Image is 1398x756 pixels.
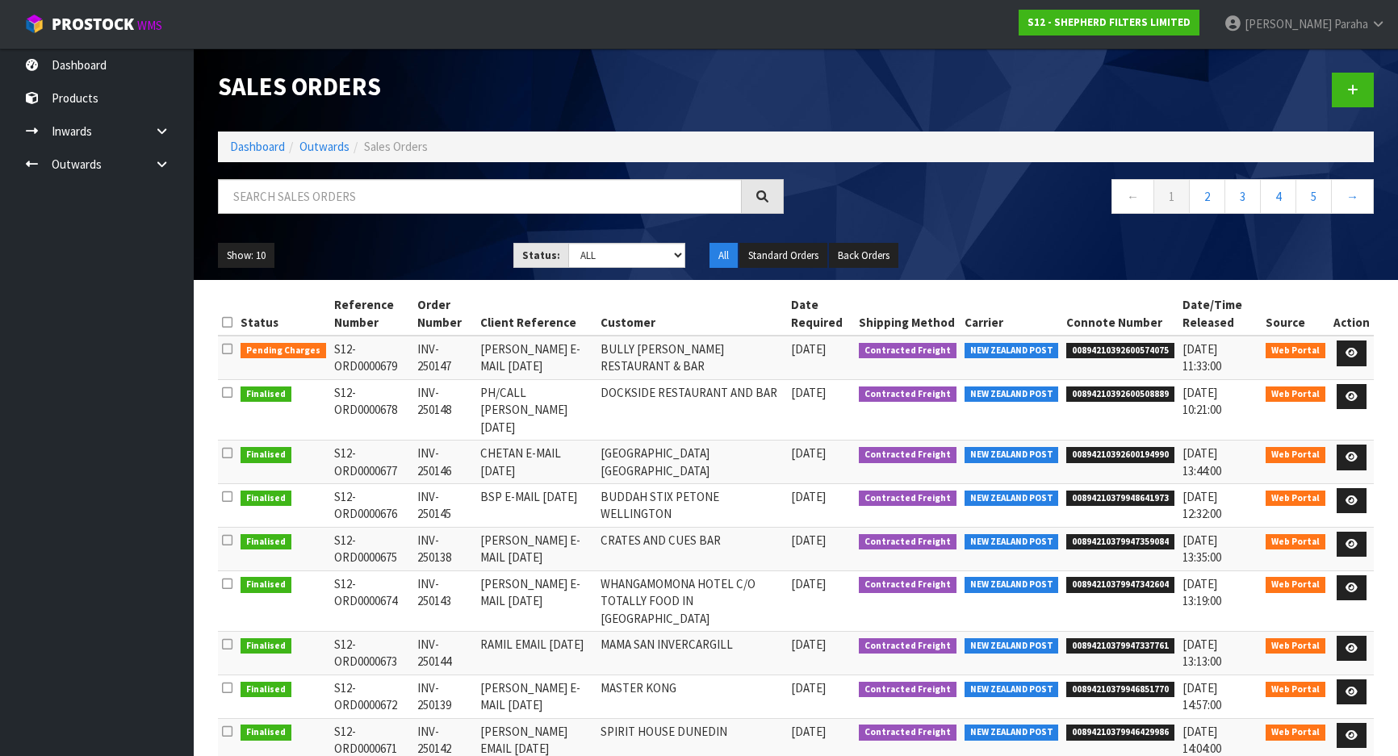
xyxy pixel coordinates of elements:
[330,527,414,570] td: S12-ORD0000675
[476,292,596,336] th: Client Reference
[596,336,787,379] td: BULLY [PERSON_NAME] RESTAURANT & BAR
[596,570,787,631] td: WHANGAMOMONA HOTEL C/O TOTALLY FOOD IN [GEOGRAPHIC_DATA]
[1266,577,1325,593] span: Web Portal
[476,483,596,527] td: BSP E-MAIL [DATE]
[829,243,898,269] button: Back Orders
[1266,638,1325,654] span: Web Portal
[1066,386,1174,403] span: 00894210392600508889
[476,631,596,675] td: RAMIL EMAIL [DATE]
[230,139,285,154] a: Dashboard
[330,336,414,379] td: S12-ORD0000679
[218,179,742,214] input: Search sales orders
[330,441,414,484] td: S12-ORD0000677
[1153,179,1190,214] a: 1
[413,483,476,527] td: INV-250145
[241,386,291,403] span: Finalised
[859,386,956,403] span: Contracted Freight
[476,570,596,631] td: [PERSON_NAME] E-MAIL [DATE]
[218,73,784,100] h1: Sales Orders
[808,179,1374,219] nav: Page navigation
[739,243,827,269] button: Standard Orders
[791,445,826,461] span: [DATE]
[1182,445,1221,478] span: [DATE] 13:44:00
[241,638,291,654] span: Finalised
[1334,16,1368,31] span: Paraha
[413,675,476,718] td: INV-250139
[791,724,826,739] span: [DATE]
[596,292,787,336] th: Customer
[1260,179,1296,214] a: 4
[1329,292,1374,336] th: Action
[596,483,787,527] td: BUDDAH STIX PETONE WELLINGTON
[859,638,956,654] span: Contracted Freight
[965,386,1059,403] span: NEW ZEALAND POST
[791,680,826,695] span: [DATE]
[241,491,291,507] span: Finalised
[1224,179,1261,214] a: 3
[965,725,1059,741] span: NEW ZEALAND POST
[1266,534,1325,550] span: Web Portal
[855,292,961,336] th: Shipping Method
[330,570,414,631] td: S12-ORD0000674
[965,682,1059,698] span: NEW ZEALAND POST
[330,675,414,718] td: S12-ORD0000672
[965,491,1059,507] span: NEW ZEALAND POST
[859,447,956,463] span: Contracted Freight
[1111,179,1154,214] a: ←
[413,527,476,570] td: INV-250138
[791,489,826,504] span: [DATE]
[859,577,956,593] span: Contracted Freight
[791,576,826,591] span: [DATE]
[137,18,162,33] small: WMS
[1266,343,1325,359] span: Web Portal
[1182,680,1221,712] span: [DATE] 14:57:00
[413,570,476,631] td: INV-250143
[1066,577,1174,593] span: 00894210379947342604
[709,243,738,269] button: All
[965,447,1059,463] span: NEW ZEALAND POST
[241,682,291,698] span: Finalised
[791,341,826,357] span: [DATE]
[413,292,476,336] th: Order Number
[1028,15,1191,29] strong: S12 - SHEPHERD FILTERS LIMITED
[1266,725,1325,741] span: Web Portal
[236,292,330,336] th: Status
[330,631,414,675] td: S12-ORD0000673
[218,243,274,269] button: Show: 10
[1066,534,1174,550] span: 00894210379947359084
[413,631,476,675] td: INV-250144
[1266,682,1325,698] span: Web Portal
[1182,533,1221,565] span: [DATE] 13:35:00
[965,577,1059,593] span: NEW ZEALAND POST
[1062,292,1178,336] th: Connote Number
[1182,385,1221,417] span: [DATE] 10:21:00
[52,14,134,35] span: ProStock
[476,336,596,379] td: [PERSON_NAME] E-MAIL [DATE]
[1331,179,1374,214] a: →
[241,534,291,550] span: Finalised
[596,631,787,675] td: MAMA SAN INVERCARGILL
[241,447,291,463] span: Finalised
[1066,682,1174,698] span: 00894210379946851770
[1066,447,1174,463] span: 00894210392600194990
[522,249,560,262] strong: Status:
[1295,179,1332,214] a: 5
[1266,386,1325,403] span: Web Portal
[965,534,1059,550] span: NEW ZEALAND POST
[476,527,596,570] td: [PERSON_NAME] E-MAIL [DATE]
[1182,341,1221,374] span: [DATE] 11:33:00
[413,441,476,484] td: INV-250146
[859,682,956,698] span: Contracted Freight
[241,343,326,359] span: Pending Charges
[596,527,787,570] td: CRATES AND CUES BAR
[1178,292,1262,336] th: Date/Time Released
[859,343,956,359] span: Contracted Freight
[364,139,428,154] span: Sales Orders
[791,385,826,400] span: [DATE]
[596,379,787,440] td: DOCKSIDE RESTAURANT AND BAR
[596,441,787,484] td: [GEOGRAPHIC_DATA] [GEOGRAPHIC_DATA]
[859,491,956,507] span: Contracted Freight
[1189,179,1225,214] a: 2
[965,343,1059,359] span: NEW ZEALAND POST
[787,292,856,336] th: Date Required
